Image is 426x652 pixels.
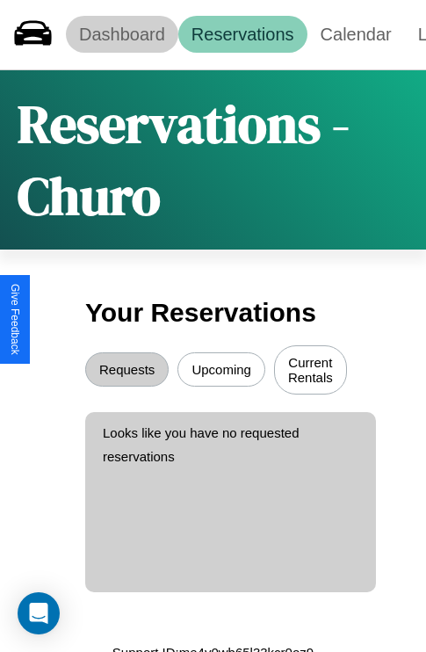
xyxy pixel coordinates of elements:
[85,289,341,337] h3: Your Reservations
[177,352,265,387] button: Upcoming
[178,16,307,53] a: Reservations
[85,352,169,387] button: Requests
[18,592,60,634] div: Open Intercom Messenger
[103,421,358,468] p: Looks like you have no requested reservations
[274,345,347,395] button: Current Rentals
[18,88,408,232] h1: Reservations - Churo
[9,284,21,355] div: Give Feedback
[307,16,405,53] a: Calendar
[66,16,178,53] a: Dashboard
